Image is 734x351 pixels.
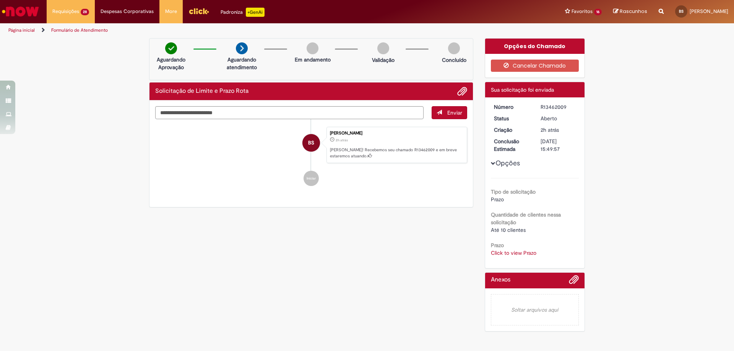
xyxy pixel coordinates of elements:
span: Requisições [52,8,79,15]
div: [DATE] 15:49:57 [541,137,576,153]
button: Enviar [432,106,467,119]
button: Cancelar Chamado [491,60,579,72]
button: Adicionar anexos [457,86,467,96]
p: Em andamento [295,56,331,63]
div: Padroniza [221,8,265,17]
img: arrow-next.png [236,42,248,54]
ul: Histórico de tíquete [155,119,467,194]
h2: Solicitação de Limite e Prazo Rota Histórico de tíquete [155,88,248,95]
span: 16 [594,9,602,15]
span: Rascunhos [620,8,647,15]
img: ServiceNow [1,4,40,19]
div: R13462009 [541,103,576,111]
img: img-circle-grey.png [307,42,318,54]
span: [PERSON_NAME] [690,8,728,15]
img: check-circle-green.png [165,42,177,54]
dt: Status [488,115,535,122]
p: +GenAi [246,8,265,17]
button: Adicionar anexos [569,275,579,288]
b: Quantidade de clientes nessa solicitação [491,211,561,226]
span: Despesas Corporativas [101,8,154,15]
li: Beatriz Napoleao Santana [155,127,467,163]
div: Beatriz Napoleao Santana [302,134,320,152]
p: Concluído [442,56,466,64]
span: More [165,8,177,15]
dt: Número [488,103,535,111]
div: [PERSON_NAME] [330,131,463,136]
span: Prazo [491,196,504,203]
time: 29/08/2025 11:49:53 [336,138,348,142]
span: Favoritos [572,8,593,15]
span: 2h atrás [336,138,348,142]
span: Sua solicitação foi enviada [491,86,554,93]
p: Validação [372,56,395,64]
textarea: Digite sua mensagem aqui... [155,106,424,119]
a: Página inicial [8,27,35,33]
a: Rascunhos [613,8,647,15]
div: Opções do Chamado [485,39,585,54]
span: Até 10 clientes [491,226,526,233]
div: Aberto [541,115,576,122]
b: Tipo de solicitação [491,188,536,195]
img: img-circle-grey.png [377,42,389,54]
p: Aguardando atendimento [223,56,260,71]
ul: Trilhas de página [6,23,484,37]
a: Formulário de Atendimento [51,27,108,33]
p: [PERSON_NAME]! Recebemos seu chamado R13462009 e em breve estaremos atuando. [330,147,463,159]
b: Prazo [491,242,504,249]
img: click_logo_yellow_360x200.png [188,5,209,17]
span: Enviar [447,109,462,116]
img: img-circle-grey.png [448,42,460,54]
a: Click to view Prazo [491,249,536,256]
span: BS [308,134,314,152]
dt: Criação [488,126,535,134]
div: 29/08/2025 11:49:53 [541,126,576,134]
span: 28 [81,9,89,15]
em: Soltar arquivos aqui [491,294,579,325]
p: Aguardando Aprovação [153,56,190,71]
dt: Conclusão Estimada [488,137,535,153]
span: BS [679,9,684,14]
span: 2h atrás [541,126,559,133]
h2: Anexos [491,277,510,283]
